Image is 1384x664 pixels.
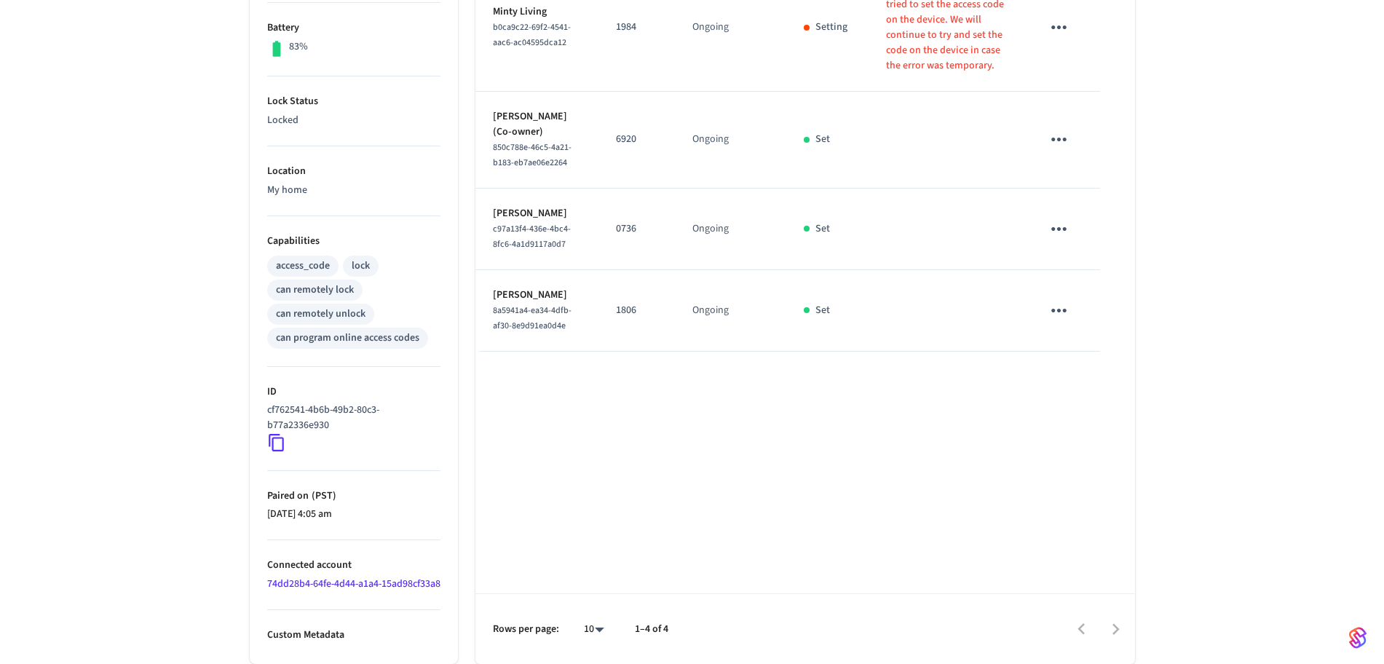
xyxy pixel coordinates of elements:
p: Set [815,221,830,237]
p: 0736 [616,221,657,237]
p: cf762541-4b6b-49b2-80c3-b77a2336e930 [267,403,435,433]
span: 850c788e-46c5-4a21-b183-eb7ae06e2264 [493,141,572,169]
p: 1–4 of 4 [635,622,668,637]
p: Locked [267,113,440,128]
p: Minty Living [493,4,582,20]
td: Ongoing [675,92,786,189]
p: [DATE] 4:05 am [267,507,440,522]
p: Set [815,132,830,147]
p: [PERSON_NAME] (Co-owner) [493,109,582,140]
p: ID [267,384,440,400]
p: 1806 [616,303,657,318]
span: b0ca9c22-69f2-4541-aac6-ac04595dca12 [493,21,571,49]
p: Location [267,164,440,179]
td: Ongoing [675,270,786,352]
div: can remotely unlock [276,307,365,322]
p: Paired on [267,489,440,504]
p: [PERSON_NAME] [493,206,582,221]
p: 1984 [616,20,657,35]
p: Battery [267,20,440,36]
div: can program online access codes [276,331,419,346]
p: Capabilities [267,234,440,249]
p: 83% [289,39,308,55]
p: Set [815,303,830,318]
p: Setting [815,20,847,35]
td: Ongoing [675,189,786,270]
span: c97a13f4-436e-4bc4-8fc6-4a1d9117a0d7 [493,223,571,250]
p: Rows per page: [493,622,559,637]
span: 8a5941a4-ea34-4dfb-af30-8e9d91ea0d4e [493,304,572,332]
div: lock [352,258,370,274]
a: 74dd28b4-64fe-4d44-a1a4-15ad98cf33a8 [267,577,440,591]
img: SeamLogoGradient.69752ec5.svg [1349,626,1367,649]
span: ( PST ) [309,489,336,503]
div: access_code [276,258,330,274]
p: [PERSON_NAME] [493,288,582,303]
p: Connected account [267,558,440,573]
div: 10 [577,619,612,640]
p: 6920 [616,132,657,147]
p: Lock Status [267,94,440,109]
p: My home [267,183,440,198]
p: Custom Metadata [267,628,440,643]
div: can remotely lock [276,282,354,298]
